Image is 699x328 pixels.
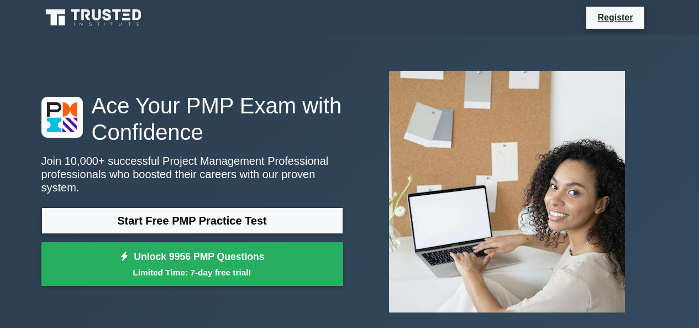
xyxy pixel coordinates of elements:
small: Limited Time: 7-day free trial! [55,266,329,279]
p: Join 10,000+ successful Project Management Professional professionals who boosted their careers w... [41,154,343,194]
a: Start Free PMP Practice Test [41,207,343,234]
a: Unlock 9956 PMP QuestionsLimited Time: 7-day free trial! [41,242,343,287]
h1: Ace Your PMP Exam with Confidence [41,92,343,145]
a: Register [591,11,639,24]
